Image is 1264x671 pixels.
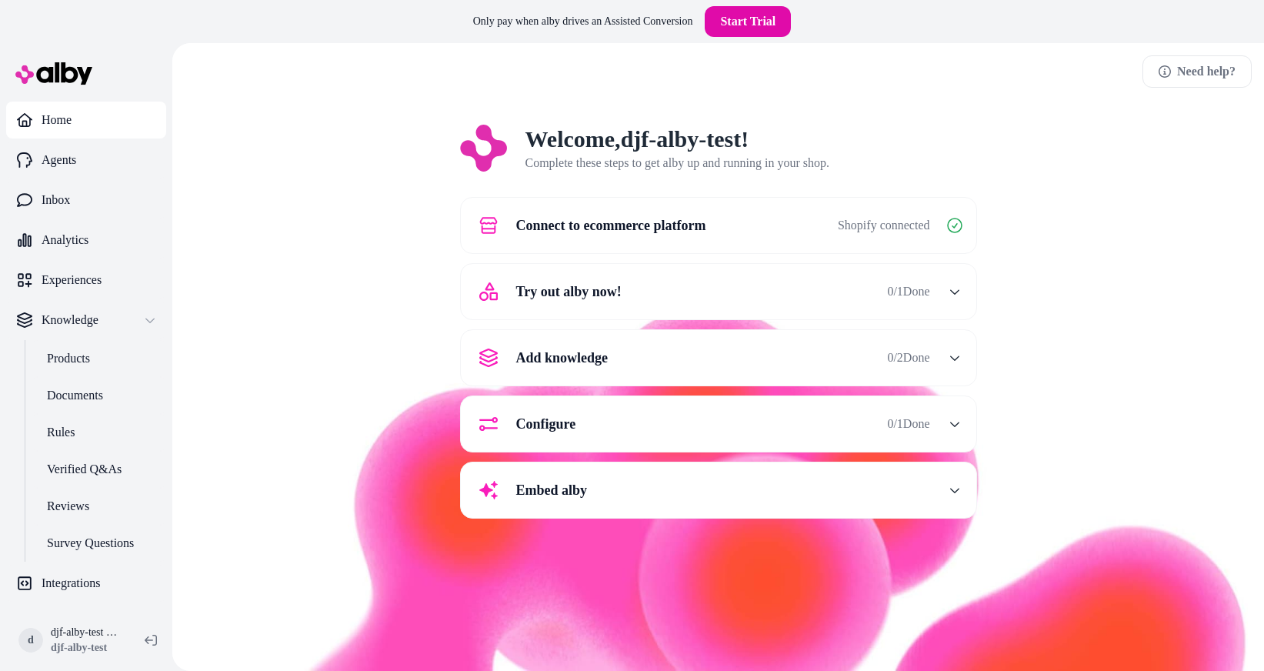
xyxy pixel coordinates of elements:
img: Logo [460,125,507,172]
button: Try out alby now!0/1Done [470,273,967,310]
p: Only pay when alby drives an Assisted Conversion [473,14,693,29]
p: Survey Questions [47,534,134,552]
p: Verified Q&As [47,460,122,479]
span: Add knowledge [516,347,609,369]
h2: Welcome, djf-alby-test ! [525,125,830,154]
span: 0 / 1 Done [887,415,929,433]
span: djf-alby-test [51,640,120,656]
span: Shopify connected [838,216,930,235]
a: Products [32,340,166,377]
span: Try out alby now! [516,281,622,302]
p: Knowledge [42,311,98,329]
p: Home [42,111,72,129]
button: ddjf-alby-test Shopifydjf-alby-test [9,616,132,665]
span: 0 / 1 Done [887,282,929,301]
p: Analytics [42,231,88,249]
a: Verified Q&As [32,451,166,488]
a: Analytics [6,222,166,259]
button: Add knowledge0/2Done [470,339,967,376]
span: Embed alby [516,479,588,501]
span: d [18,628,43,653]
a: Integrations [6,565,166,602]
p: Reviews [47,497,89,516]
p: Products [47,349,90,368]
a: Experiences [6,262,166,299]
a: Documents [32,377,166,414]
button: Configure0/1Done [470,406,967,442]
button: Connect to ecommerce platformShopify connected [470,207,967,244]
span: Configure [516,413,576,435]
a: Rules [32,414,166,451]
p: Experiences [42,271,102,289]
p: Inbox [42,191,70,209]
span: Complete these steps to get alby up and running in your shop. [525,156,830,169]
span: 0 / 2 Done [887,349,929,367]
p: Agents [42,151,76,169]
p: Rules [47,423,75,442]
a: Agents [6,142,166,179]
button: Embed alby [470,472,967,509]
img: alby Logo [15,62,92,85]
a: Reviews [32,488,166,525]
a: Survey Questions [32,525,166,562]
button: Knowledge [6,302,166,339]
a: Need help? [1142,55,1252,88]
p: Integrations [42,574,100,593]
a: Home [6,102,166,139]
span: Connect to ecommerce platform [516,215,706,236]
a: Inbox [6,182,166,219]
a: Start Trial [705,6,791,37]
p: djf-alby-test Shopify [51,625,120,640]
p: Documents [47,386,103,405]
